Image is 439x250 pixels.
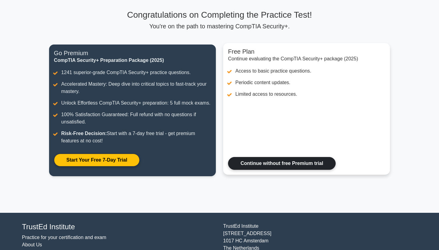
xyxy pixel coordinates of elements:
[49,10,390,20] h3: Congratulations on Completing the Practice Test!
[22,223,216,231] h4: TrustEd Institute
[22,242,42,247] a: About Us
[228,157,336,170] a: Continue without free Premium trial
[22,235,106,240] a: Practice for your certification and exam
[49,23,390,30] p: You're on the path to mastering CompTIA Security+.
[54,154,140,166] a: Start Your Free 7-Day Trial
